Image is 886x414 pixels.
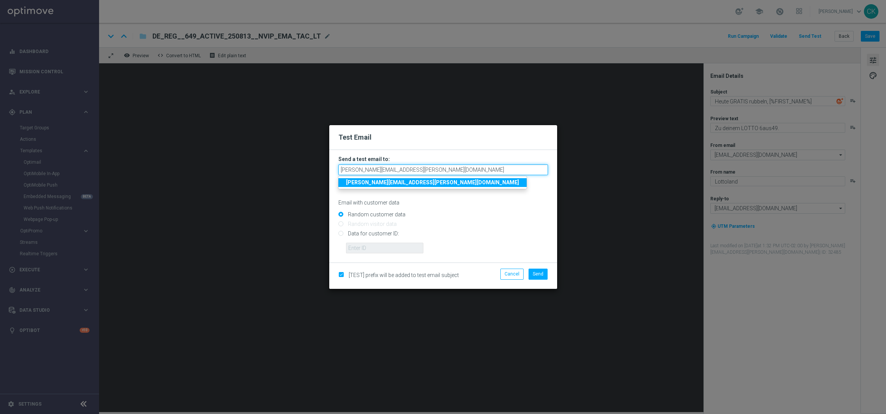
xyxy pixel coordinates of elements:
[346,179,519,185] strong: [PERSON_NAME][EMAIL_ADDRESS][PERSON_NAME][DOMAIN_NAME]
[338,199,548,206] p: Email with customer data
[338,178,527,187] a: [PERSON_NAME][EMAIL_ADDRESS][PERSON_NAME][DOMAIN_NAME]
[338,156,548,163] h3: Send a test email to:
[349,272,459,278] span: [TEST] prefix will be added to test email subject
[529,269,548,279] button: Send
[338,133,548,142] h2: Test Email
[533,271,543,277] span: Send
[346,211,405,218] label: Random customer data
[346,243,423,253] input: Enter ID
[500,269,524,279] button: Cancel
